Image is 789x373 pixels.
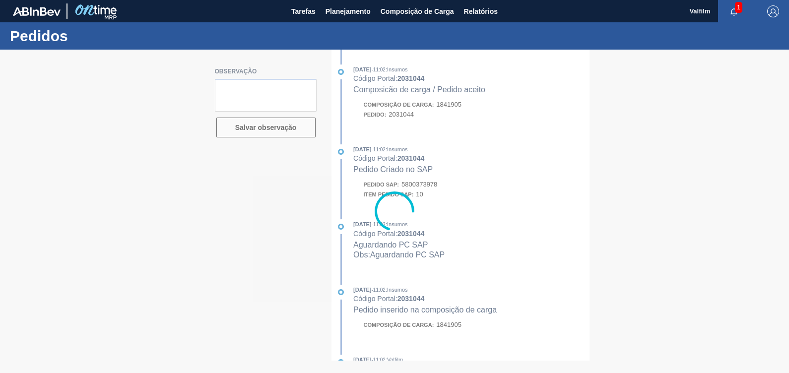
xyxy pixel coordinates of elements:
[735,2,742,13] span: 1
[13,7,61,16] img: TNhmsLtSVTkK8tSr43FrP2fwEKptu5GPRR3wAAAABJRU5ErkJggg==
[464,5,498,17] span: Relatórios
[10,30,186,42] h1: Pedidos
[718,4,750,18] button: Notificações
[326,5,371,17] span: Planejamento
[767,5,779,17] img: Logout
[381,5,454,17] span: Composição de Carga
[291,5,316,17] span: Tarefas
